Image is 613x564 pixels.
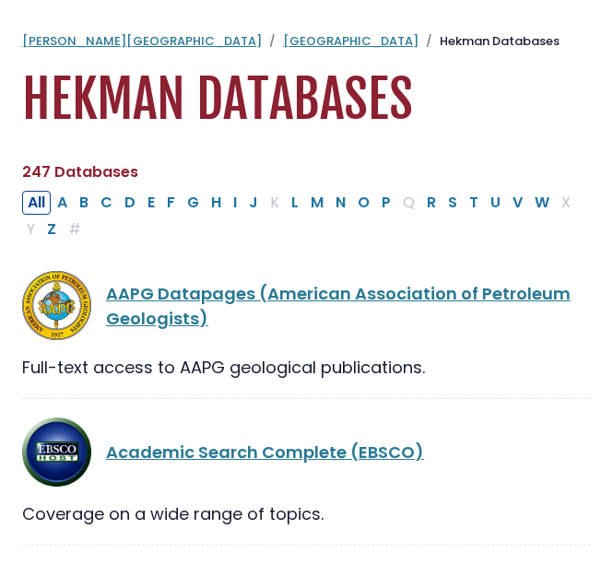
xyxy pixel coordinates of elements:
[376,191,396,215] button: Filter Results P
[182,191,205,215] button: Filter Results G
[352,191,375,215] button: Filter Results O
[228,191,242,215] button: Filter Results I
[22,190,578,240] div: Alpha-list to filter by first letter of database name
[330,191,351,215] button: Filter Results N
[106,441,424,464] a: Academic Search Complete (EBSCO)
[52,191,73,215] button: Filter Results A
[22,32,262,50] a: [PERSON_NAME][GEOGRAPHIC_DATA]
[243,191,264,215] button: Filter Results J
[442,191,463,215] button: Filter Results S
[142,191,160,215] button: Filter Results E
[305,191,329,215] button: Filter Results M
[421,191,442,215] button: Filter Results R
[507,191,528,215] button: Filter Results V
[161,191,181,215] button: Filter Results F
[286,191,304,215] button: Filter Results L
[22,32,591,51] nav: breadcrumb
[206,191,227,215] button: Filter Results H
[283,32,418,50] a: [GEOGRAPHIC_DATA]
[74,191,94,215] button: Filter Results B
[22,501,591,526] div: Coverage on a wide range of topics.
[22,69,591,131] h1: Hekman Databases
[418,32,560,51] li: Hekman Databases
[22,161,138,182] span: 247 Databases
[529,191,555,215] button: Filter Results W
[41,217,62,241] button: Filter Results Z
[485,191,506,215] button: Filter Results U
[119,191,141,215] button: Filter Results D
[106,282,571,330] a: AAPG Datapages (American Association of Petroleum Geologists)
[464,191,484,215] button: Filter Results T
[22,355,591,380] div: Full-text access to AAPG geological publications.
[95,191,118,215] button: Filter Results C
[22,191,51,215] button: All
